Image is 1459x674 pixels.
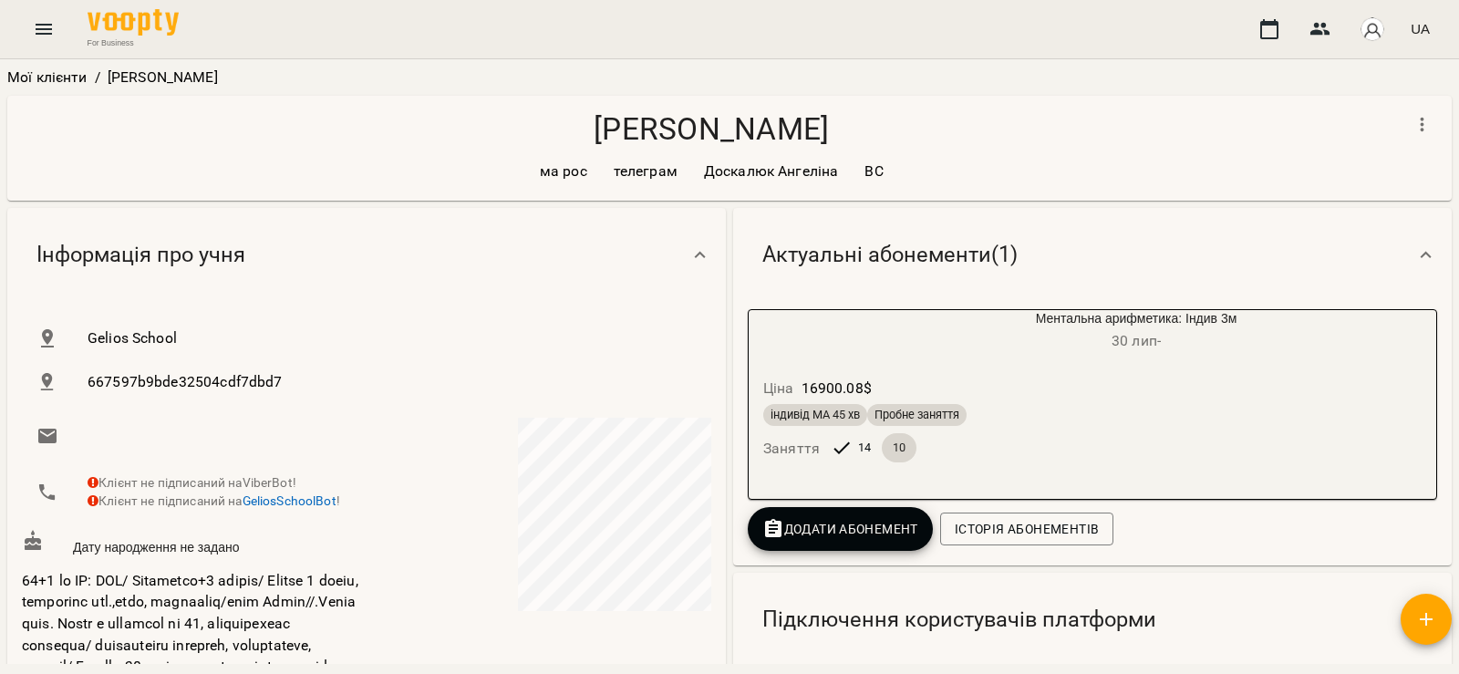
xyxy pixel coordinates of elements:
[867,407,967,423] span: Пробне заняття
[836,310,1436,353] div: Ментальна арифметика: Індив 3м
[1112,332,1161,349] span: 30 лип -
[704,161,839,182] p: Доскалюк Ангеліна
[763,407,867,423] span: індивід МА 45 хв
[882,440,916,456] span: 10
[88,327,697,349] span: Gelios School
[762,518,918,540] span: Додати Абонемент
[95,67,100,88] li: /
[763,376,794,401] h6: Ціна
[88,37,179,48] span: For Business
[36,241,245,269] span: Інформація про учня
[733,573,1452,667] div: Підключення користувачів платформи
[864,161,883,182] p: ВС
[1403,12,1437,46] button: UA
[802,378,872,399] p: 16900.08 $
[748,507,933,551] button: Додати Абонемент
[22,110,1401,148] h4: [PERSON_NAME]
[603,157,688,186] div: телеграм
[88,9,179,36] img: Voopty Logo
[7,67,1452,88] nav: breadcrumb
[88,475,296,490] span: Клієнт не підписаний на ViberBot!
[88,371,697,393] span: 667597b9bde32504cdf7dbd7
[847,440,882,456] span: 14
[749,310,836,353] div: Ментальна арифметика: Індив 3м
[854,157,894,186] div: ВС
[940,513,1113,545] button: Історія абонементів
[1360,16,1385,42] img: avatar_s.png
[614,161,678,182] p: телеграм
[529,157,598,186] div: ма рос
[693,157,850,186] div: Доскалюк Ангеліна
[108,67,218,88] p: [PERSON_NAME]
[762,241,1018,269] span: Актуальні абонементи ( 1 )
[1411,19,1430,38] span: UA
[749,310,1436,484] button: Ментальна арифметика: Індив 3м30 лип- Ціна16900.08$індивід МА 45 хвПробне заняттяЗаняття1410
[88,493,340,508] span: Клієнт не підписаний на !
[18,526,367,561] div: Дату народження не задано
[22,7,66,51] button: Menu
[955,518,1099,540] span: Історія абонементів
[243,493,336,508] a: GeliosSchoolBot
[733,208,1452,302] div: Актуальні абонементи(1)
[7,208,726,302] div: Інформація про учня
[540,161,587,182] p: ма рос
[763,436,820,461] h6: Заняття
[7,68,88,86] a: Мої клієнти
[762,606,1156,634] span: Підключення користувачів платформи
